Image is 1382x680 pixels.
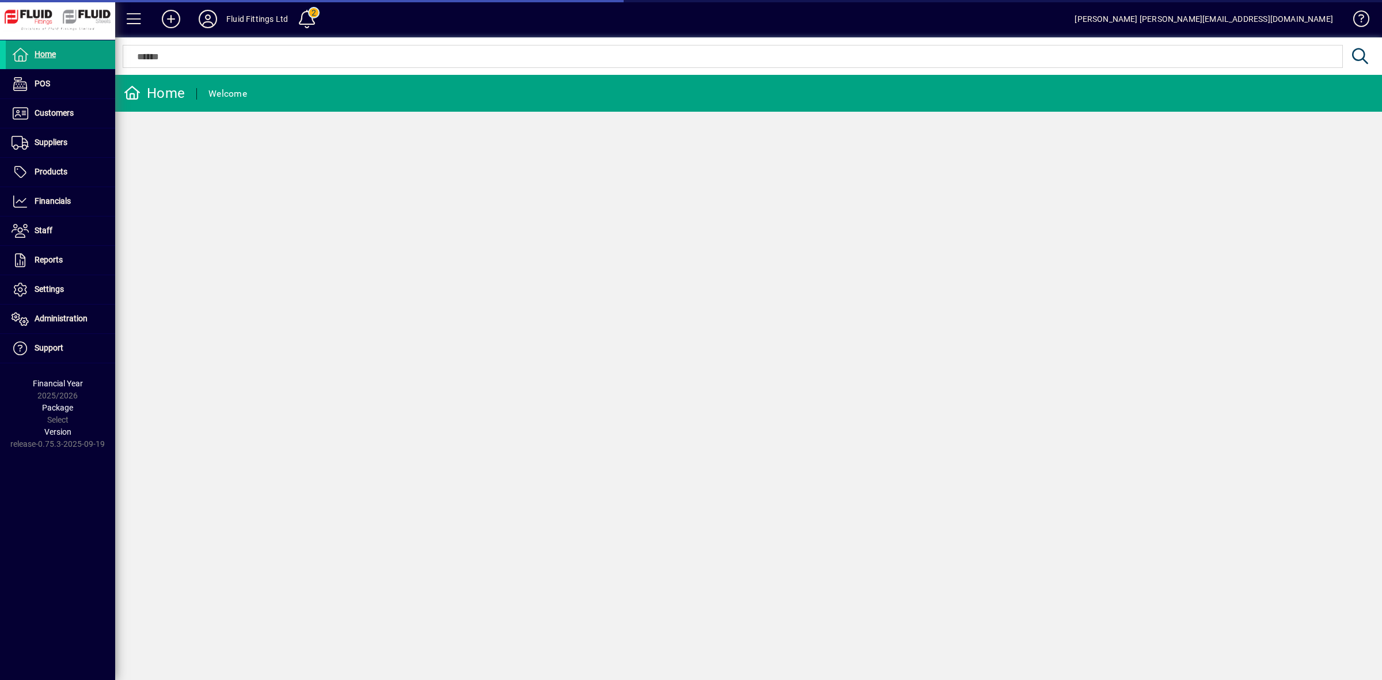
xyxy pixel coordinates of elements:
[33,379,83,388] span: Financial Year
[208,85,247,103] div: Welcome
[6,334,115,363] a: Support
[6,275,115,304] a: Settings
[189,9,226,29] button: Profile
[35,314,88,323] span: Administration
[42,403,73,412] span: Package
[124,84,185,102] div: Home
[35,343,63,352] span: Support
[1345,2,1368,40] a: Knowledge Base
[6,246,115,275] a: Reports
[35,167,67,176] span: Products
[35,196,71,206] span: Financials
[153,9,189,29] button: Add
[6,187,115,216] a: Financials
[35,79,50,88] span: POS
[35,284,64,294] span: Settings
[6,216,115,245] a: Staff
[35,138,67,147] span: Suppliers
[6,128,115,157] a: Suppliers
[1075,10,1333,28] div: [PERSON_NAME] [PERSON_NAME][EMAIL_ADDRESS][DOMAIN_NAME]
[35,255,63,264] span: Reports
[44,427,71,436] span: Version
[35,108,74,117] span: Customers
[35,50,56,59] span: Home
[226,10,288,28] div: Fluid Fittings Ltd
[6,305,115,333] a: Administration
[6,70,115,98] a: POS
[35,226,52,235] span: Staff
[6,158,115,187] a: Products
[6,99,115,128] a: Customers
